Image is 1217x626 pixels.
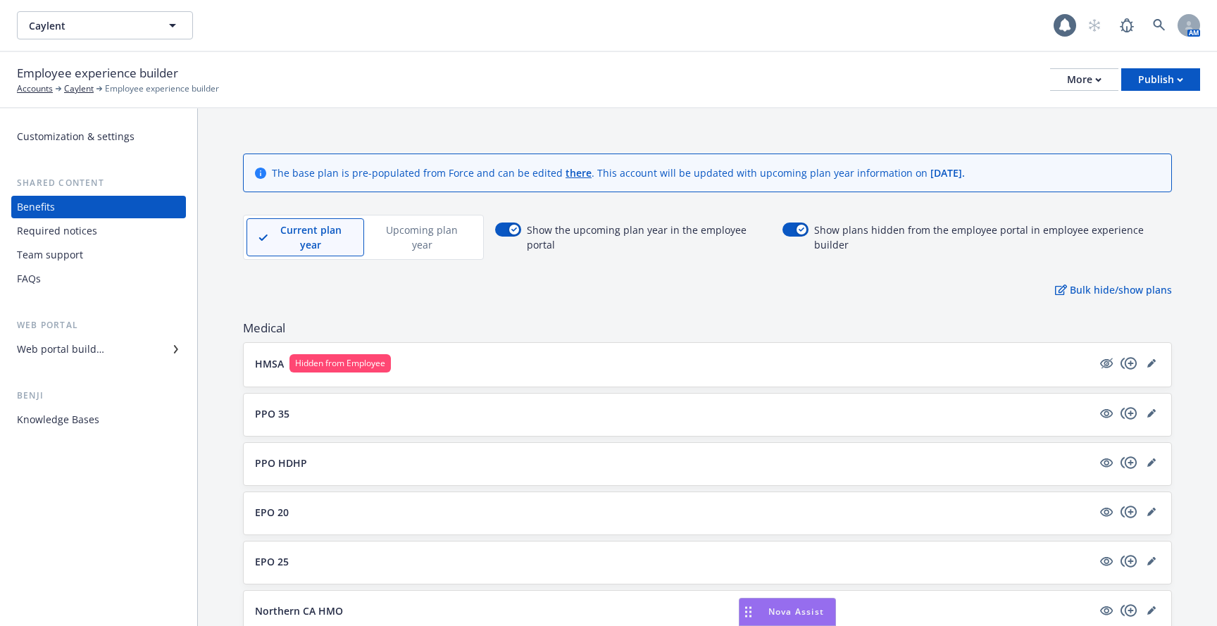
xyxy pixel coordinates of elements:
[17,338,104,361] div: Web portal builder
[255,354,1092,373] button: HMSAHidden from Employee
[255,554,289,569] p: EPO 25
[255,406,289,421] p: PPO 35
[29,18,151,33] span: Caylent
[17,196,55,218] div: Benefits
[1098,454,1115,471] a: visible
[255,554,1092,569] button: EPO 25
[1050,68,1118,91] button: More
[376,223,468,252] p: Upcoming plan year
[768,606,824,618] span: Nova Assist
[1098,602,1115,619] a: visible
[1143,454,1160,471] a: editPencil
[1121,68,1200,91] button: Publish
[11,338,186,361] a: Web portal builder
[255,603,1092,618] button: Northern CA HMO
[11,389,186,403] div: Benji
[1143,553,1160,570] a: editPencil
[17,125,135,148] div: Customization & settings
[255,456,1092,470] button: PPO HDHP
[11,220,186,242] a: Required notices
[11,318,186,332] div: Web portal
[739,599,757,625] div: Drag to move
[1143,355,1160,372] a: editPencil
[17,268,41,290] div: FAQs
[1121,503,1137,520] a: copyPlus
[1098,405,1115,422] a: visible
[566,166,592,180] a: there
[930,166,965,180] span: [DATE] .
[255,406,1092,421] button: PPO 35
[17,64,178,82] span: Employee experience builder
[270,223,352,252] p: Current plan year
[243,320,1172,337] span: Medical
[17,11,193,39] button: Caylent
[1121,602,1137,619] a: copyPlus
[255,505,1092,520] button: EPO 20
[295,357,385,370] span: Hidden from Employee
[1121,454,1137,471] a: copyPlus
[11,196,186,218] a: Benefits
[1138,69,1183,90] div: Publish
[17,244,83,266] div: Team support
[1055,282,1172,297] p: Bulk hide/show plans
[1121,405,1137,422] a: copyPlus
[1067,69,1101,90] div: More
[17,82,53,95] a: Accounts
[814,223,1172,252] span: Show plans hidden from the employee portal in employee experience builder
[1143,503,1160,520] a: editPencil
[255,505,289,520] p: EPO 20
[1143,602,1160,619] a: editPencil
[11,125,186,148] a: Customization & settings
[255,603,343,618] p: Northern CA HMO
[527,223,771,252] span: Show the upcoming plan year in the employee portal
[1098,355,1115,372] a: hidden
[592,166,930,180] span: . This account will be updated with upcoming plan year information on
[105,82,219,95] span: Employee experience builder
[11,244,186,266] a: Team support
[1080,11,1109,39] a: Start snowing
[1098,553,1115,570] a: visible
[1113,11,1141,39] a: Report a Bug
[255,456,307,470] p: PPO HDHP
[64,82,94,95] a: Caylent
[1098,503,1115,520] a: visible
[1121,553,1137,570] a: copyPlus
[17,220,97,242] div: Required notices
[739,598,836,626] button: Nova Assist
[1145,11,1173,39] a: Search
[1121,355,1137,372] a: copyPlus
[17,408,99,431] div: Knowledge Bases
[1143,405,1160,422] a: editPencil
[255,356,284,371] p: HMSA
[11,176,186,190] div: Shared content
[272,166,566,180] span: The base plan is pre-populated from Force and can be edited
[11,408,186,431] a: Knowledge Bases
[11,268,186,290] a: FAQs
